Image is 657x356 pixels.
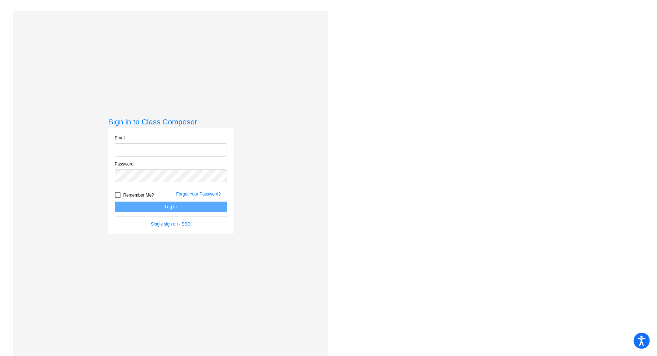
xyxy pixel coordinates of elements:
button: Log In [115,202,227,212]
label: Password [115,161,134,167]
span: Remember Me? [123,191,154,199]
a: Single sign on - SSO [151,222,191,227]
h3: Sign in to Class Composer [108,117,234,126]
a: Forgot Your Password? [176,192,221,197]
label: Email [115,135,126,141]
